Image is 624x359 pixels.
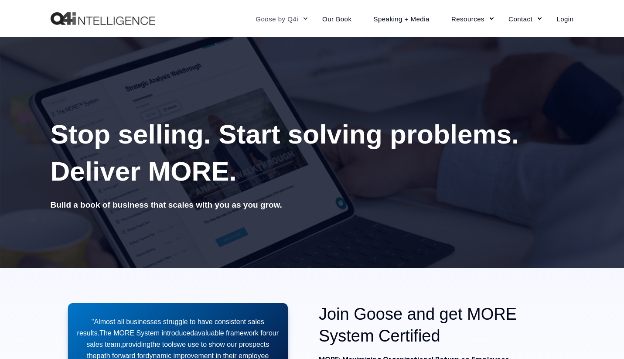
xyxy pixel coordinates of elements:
[190,329,194,337] span: d
[150,341,177,348] span: the tools
[99,329,160,337] span: The MORE System
[51,12,155,25] img: Q4intelligence, LLC logo
[161,329,190,337] span: introduce
[122,341,132,348] span: pro
[319,303,574,347] h2: Join Goose and get MORE System Certified
[198,329,269,337] span: valuable framework for
[51,119,519,186] span: Stop selling. Start solving problems. Deliver MORE.
[51,198,574,212] h5: Build a book of business that scales with you as you grow.
[177,341,199,348] span: we use
[132,341,150,348] span: viding
[77,318,264,337] span: "Almost all businesses struggle to have consistent sales results.
[194,329,198,337] span: a
[51,12,155,25] a: Back to Home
